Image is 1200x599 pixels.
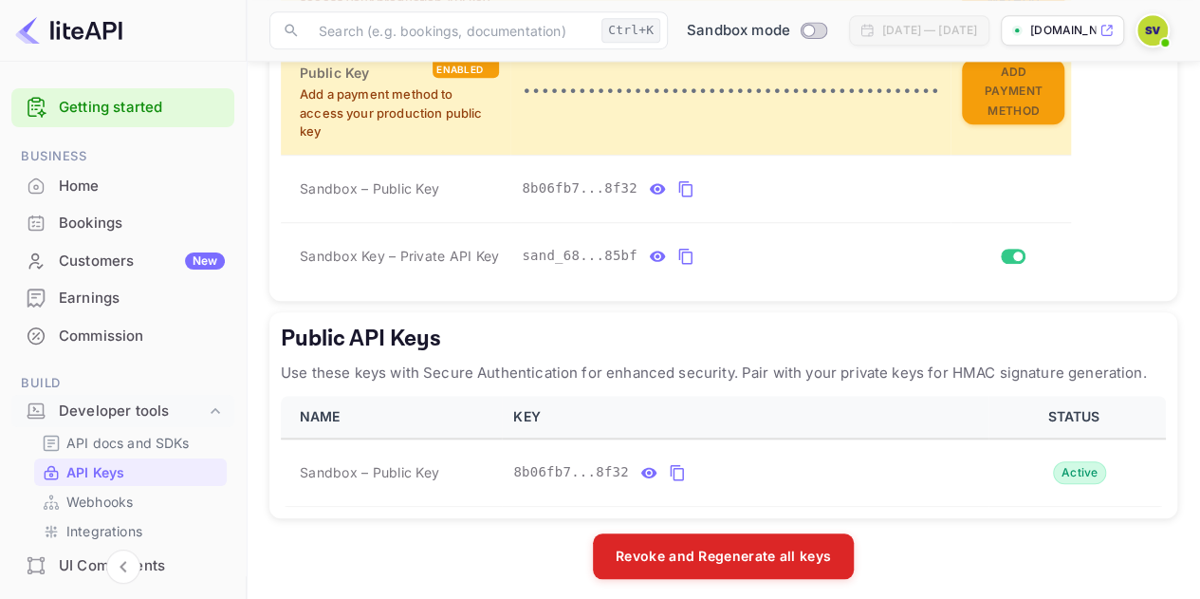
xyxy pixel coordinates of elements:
[66,433,190,453] p: API docs and SDKs
[11,205,234,242] div: Bookings
[11,395,234,428] div: Developer tools
[281,396,502,439] th: NAME
[34,517,227,545] div: Integrations
[34,429,227,457] div: API docs and SDKs
[300,85,499,141] p: Add a payment method to access your production public key
[11,243,234,280] div: CustomersNew
[300,248,499,264] span: Sandbox Key – Private API Key
[59,251,225,272] div: Customers
[15,15,122,46] img: LiteAPI logo
[66,521,142,541] p: Integrations
[593,533,854,579] button: Revoke and Regenerate all keys
[687,20,790,42] span: Sandbox mode
[11,280,234,317] div: Earnings
[66,462,124,482] p: API Keys
[11,373,234,394] span: Build
[185,253,225,270] div: New
[11,205,234,240] a: Bookings
[11,88,234,127] div: Getting started
[962,59,1064,125] button: Add Payment Method
[34,488,227,515] div: Webhooks
[962,83,1064,99] a: Add Payment Method
[300,42,429,84] h6: Production – Public Key
[11,548,234,585] div: UI Components
[11,168,234,205] div: Home
[300,462,439,482] span: Sandbox – Public Key
[66,492,133,512] p: Webhooks
[11,280,234,315] a: Earnings
[59,213,225,234] div: Bookings
[281,324,1166,354] h5: Public API Keys
[11,243,234,278] a: CustomersNew
[281,396,1166,507] table: public api keys table
[522,178,637,198] span: 8b06fb7...8f32
[1030,22,1096,39] p: [DOMAIN_NAME]
[11,318,234,355] div: Commission
[59,176,225,197] div: Home
[11,146,234,167] span: Business
[281,362,1166,384] p: Use these keys with Secure Authentication for enhanced security. Pair with your private keys for ...
[433,47,499,78] div: Not enabled
[11,318,234,353] a: Commission
[59,288,225,309] div: Earnings
[11,548,234,583] a: UI Components
[300,178,439,198] span: Sandbox – Public Key
[59,401,206,422] div: Developer tools
[42,433,219,453] a: API docs and SDKs
[513,462,629,482] span: 8b06fb7...8f32
[522,81,939,103] p: •••••••••••••••••••••••••••••••••••••••••••••
[522,246,637,266] span: sand_68...85bf
[11,168,234,203] a: Home
[42,492,219,512] a: Webhooks
[1053,461,1107,484] div: Active
[42,521,219,541] a: Integrations
[34,459,227,486] div: API Keys
[502,396,988,439] th: KEY
[307,11,594,49] input: Search (e.g. bookings, documentation)
[679,20,834,42] div: Switch to Production mode
[59,555,225,577] div: UI Components
[42,462,219,482] a: API Keys
[882,22,977,39] div: [DATE] — [DATE]
[601,18,660,43] div: Ctrl+K
[59,97,225,119] a: Getting started
[988,396,1166,439] th: STATUS
[59,326,225,347] div: Commission
[1137,15,1168,46] img: Sree V
[106,550,140,584] button: Collapse navigation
